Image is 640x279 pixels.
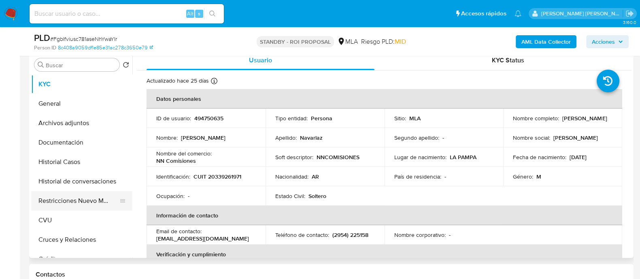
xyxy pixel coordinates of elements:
[257,36,334,47] p: STANDBY - ROI PROPOSAL
[444,173,446,180] p: -
[275,192,305,200] p: Estado Civil :
[249,55,272,65] span: Usuario
[204,8,221,19] button: search-icon
[536,173,541,180] p: M
[123,62,129,70] button: Volver al orden por defecto
[332,231,368,239] p: (2954) 225158
[156,228,202,235] p: Email de contacto :
[31,191,126,211] button: Restricciones Nuevo Mundo
[156,192,185,200] p: Ocupación :
[156,134,178,141] p: Nombre :
[156,150,212,157] p: Nombre del comercio :
[31,113,132,133] button: Archivos adjuntos
[308,192,326,200] p: Soltero
[337,37,358,46] div: MLA
[58,44,153,51] a: 8c408a9059df1e85e31ac278c3650e79
[513,134,550,141] p: Nombre social :
[513,173,533,180] p: Género :
[34,31,50,44] b: PLD
[147,77,209,85] p: Actualizado hace 25 días
[513,115,559,122] p: Nombre completo :
[515,10,521,17] a: Notificaciones
[312,173,319,180] p: AR
[147,206,622,225] th: Información de contacto
[625,9,634,18] a: Salir
[513,153,566,161] p: Fecha de nacimiento :
[300,134,323,141] p: Navarlaz
[275,173,308,180] p: Nacionalidad :
[156,173,190,180] p: Identificación :
[592,35,615,48] span: Acciones
[449,231,451,239] p: -
[31,152,132,172] button: Historial Casos
[317,153,359,161] p: NNCOMISIONES
[36,270,627,279] h1: Contactos
[442,134,444,141] p: -
[450,153,476,161] p: LA PAMPA
[31,172,132,191] button: Historial de conversaciones
[30,9,224,19] input: Buscar usuario o caso...
[395,37,406,46] span: MID
[187,10,193,17] span: Alt
[194,115,223,122] p: 494750635
[147,245,622,264] th: Verificación y cumplimiento
[275,134,297,141] p: Apellido :
[31,249,132,269] button: Créditos
[156,115,191,122] p: ID de usuario :
[394,173,441,180] p: País de residencia :
[570,153,587,161] p: [DATE]
[553,134,598,141] p: [PERSON_NAME]
[394,115,406,122] p: Sitio :
[156,157,196,164] p: NN Comisiones
[275,231,329,239] p: Teléfono de contacto :
[275,153,313,161] p: Soft descriptor :
[31,94,132,113] button: General
[394,231,446,239] p: Nombre corporativo :
[275,115,308,122] p: Tipo entidad :
[31,75,132,94] button: KYC
[31,211,132,230] button: CVU
[409,115,421,122] p: MLA
[586,35,629,48] button: Acciones
[361,37,406,46] span: Riesgo PLD:
[50,35,117,43] span: # FgbIfviusc781aseNhYwaYIr
[492,55,524,65] span: KYC Status
[623,19,636,26] span: 3.160.0
[38,62,44,68] button: Buscar
[188,192,189,200] p: -
[516,35,576,48] button: AML Data Collector
[198,10,200,17] span: s
[31,230,132,249] button: Cruces y Relaciones
[147,89,622,109] th: Datos personales
[562,115,607,122] p: [PERSON_NAME]
[394,134,439,141] p: Segundo apellido :
[34,44,56,51] b: Person ID
[394,153,447,161] p: Lugar de nacimiento :
[156,235,249,242] p: [EMAIL_ADDRESS][DOMAIN_NAME]
[541,10,623,17] p: emmanuel.vitiello@mercadolibre.com
[193,173,241,180] p: CUIT 20339261971
[181,134,225,141] p: [PERSON_NAME]
[31,133,132,152] button: Documentación
[521,35,571,48] b: AML Data Collector
[311,115,332,122] p: Persona
[46,62,116,69] input: Buscar
[461,9,506,18] span: Accesos rápidos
